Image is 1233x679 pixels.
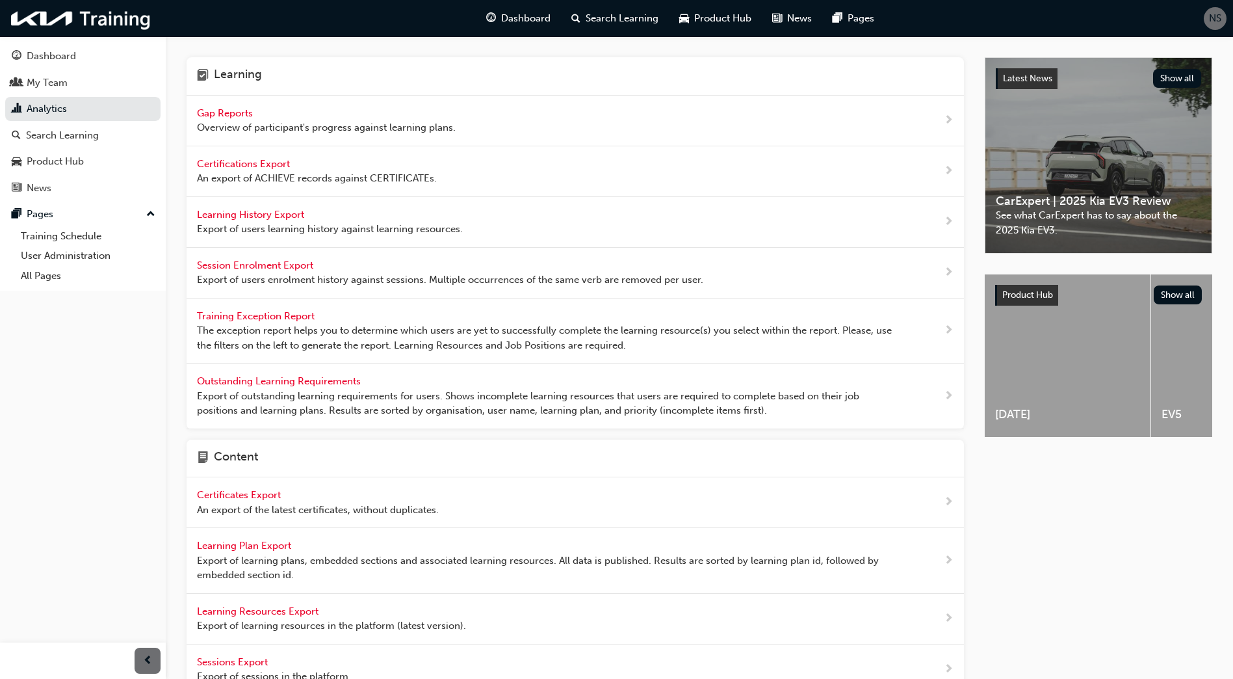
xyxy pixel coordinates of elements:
[187,594,964,645] a: Learning Resources Export Export of learning resources in the platform (latest version).next-icon
[197,656,270,668] span: Sessions Export
[16,266,161,286] a: All Pages
[187,528,964,594] a: Learning Plan Export Export of learning plans, embedded sections and associated learning resource...
[197,310,317,322] span: Training Exception Report
[143,653,153,669] span: prev-icon
[944,214,954,230] span: next-icon
[1003,73,1052,84] span: Latest News
[476,5,561,32] a: guage-iconDashboard
[1204,7,1227,30] button: NS
[197,120,456,135] span: Overview of participant's progress against learning plans.
[12,156,21,168] span: car-icon
[197,209,307,220] span: Learning History Export
[833,10,842,27] span: pages-icon
[187,299,964,364] a: Training Exception Report The exception report helps you to determine which users are yet to succ...
[197,107,255,119] span: Gap Reports
[12,130,21,142] span: search-icon
[214,450,258,467] h4: Content
[5,97,161,121] a: Analytics
[27,49,76,64] div: Dashboard
[187,197,964,248] a: Learning History Export Export of users learning history against learning resources.next-icon
[944,113,954,129] span: next-icon
[772,10,782,27] span: news-icon
[12,51,21,62] span: guage-icon
[762,5,822,32] a: news-iconNews
[26,128,99,143] div: Search Learning
[197,171,437,186] span: An export of ACHIEVE records against CERTIFICATEs.
[197,323,902,353] span: The exception report helps you to determine which users are yet to successfully complete the lear...
[944,494,954,511] span: next-icon
[187,146,964,197] a: Certifications Export An export of ACHIEVE records against CERTIFICATEs.next-icon
[1154,286,1202,304] button: Show all
[6,5,156,32] img: kia-training
[995,407,1140,422] span: [DATE]
[187,96,964,146] a: Gap Reports Overview of participant's progress against learning plans.next-icon
[5,44,161,68] a: Dashboard
[197,68,209,85] span: learning-icon
[5,202,161,226] button: Pages
[1002,289,1053,300] span: Product Hub
[12,183,21,194] span: news-icon
[197,540,294,552] span: Learning Plan Export
[996,208,1201,237] span: See what CarExpert has to say about the 2025 Kia EV3.
[985,274,1150,437] a: [DATE]
[197,553,902,583] span: Export of learning plans, embedded sections and associated learning resources. All data is publis...
[197,260,316,271] span: Session Enrolment Export
[996,194,1201,209] span: CarExpert | 2025 Kia EV3 Review
[27,75,68,90] div: My Team
[571,10,580,27] span: search-icon
[848,11,874,26] span: Pages
[187,364,964,429] a: Outstanding Learning Requirements Export of outstanding learning requirements for users. Shows in...
[944,611,954,627] span: next-icon
[5,124,161,148] a: Search Learning
[197,450,209,467] span: page-icon
[985,57,1212,254] a: Latest NewsShow allCarExpert | 2025 Kia EV3 ReviewSee what CarExpert has to say about the 2025 Ki...
[669,5,762,32] a: car-iconProduct Hub
[187,477,964,528] a: Certificates Export An export of the latest certificates, without duplicates.next-icon
[561,5,669,32] a: search-iconSearch Learning
[944,323,954,339] span: next-icon
[197,606,321,617] span: Learning Resources Export
[197,375,363,387] span: Outstanding Learning Requirements
[27,181,51,196] div: News
[944,553,954,569] span: next-icon
[146,206,155,223] span: up-icon
[16,226,161,246] a: Training Schedule
[501,11,551,26] span: Dashboard
[1153,69,1202,88] button: Show all
[679,10,689,27] span: car-icon
[944,163,954,180] span: next-icon
[197,389,902,418] span: Export of outstanding learning requirements for users. Shows incomplete learning resources that u...
[5,150,161,174] a: Product Hub
[586,11,658,26] span: Search Learning
[197,503,439,518] span: An export of the latest certificates, without duplicates.
[787,11,812,26] span: News
[187,248,964,299] a: Session Enrolment Export Export of users enrolment history against sessions. Multiple occurrences...
[1209,11,1221,26] span: NS
[197,273,703,287] span: Export of users enrolment history against sessions. Multiple occurrences of the same verb are rem...
[694,11,751,26] span: Product Hub
[996,68,1201,89] a: Latest NewsShow all
[5,42,161,202] button: DashboardMy TeamAnalyticsSearch LearningProduct HubNews
[197,489,283,501] span: Certificates Export
[822,5,885,32] a: pages-iconPages
[944,388,954,405] span: next-icon
[12,103,21,115] span: chart-icon
[944,265,954,281] span: next-icon
[944,661,954,678] span: next-icon
[27,207,53,222] div: Pages
[16,246,161,266] a: User Administration
[5,71,161,95] a: My Team
[12,209,21,220] span: pages-icon
[197,222,463,237] span: Export of users learning history against learning resources.
[12,77,21,89] span: people-icon
[5,176,161,200] a: News
[995,285,1202,306] a: Product HubShow all
[486,10,496,27] span: guage-icon
[214,68,262,85] h4: Learning
[27,154,84,169] div: Product Hub
[197,158,292,170] span: Certifications Export
[197,619,466,633] span: Export of learning resources in the platform (latest version).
